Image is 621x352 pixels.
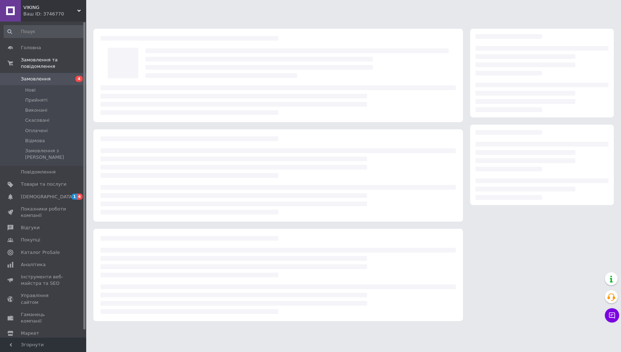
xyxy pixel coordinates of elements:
span: [DEMOGRAPHIC_DATA] [21,194,74,200]
span: Товари та послуги [21,181,66,187]
span: VIKING [23,4,77,11]
span: Відмова [25,138,45,144]
span: Виконані [25,107,47,114]
span: 4 [75,76,83,82]
span: Каталог ProSale [21,249,60,256]
span: Гаманець компанії [21,311,66,324]
span: 1 [71,194,77,200]
span: 4 [77,194,83,200]
span: Скасовані [25,117,50,124]
span: Показники роботи компанії [21,206,66,219]
span: Управління сайтом [21,292,66,305]
span: Інструменти веб-майстра та SEO [21,274,66,287]
span: Замовлення [21,76,51,82]
span: Головна [21,45,41,51]
span: Оплачені [25,128,48,134]
span: Повідомлення [21,169,56,175]
span: Нові [25,87,36,93]
span: Аналітика [21,261,46,268]
span: Відгуки [21,224,40,231]
span: Прийняті [25,97,47,103]
span: Замовлення з [PERSON_NAME] [25,148,84,161]
input: Пошук [4,25,85,38]
span: Маркет [21,330,39,337]
span: Покупці [21,237,40,243]
div: Ваш ID: 3746770 [23,11,86,17]
button: Чат з покупцем [605,308,619,323]
span: Замовлення та повідомлення [21,57,86,70]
